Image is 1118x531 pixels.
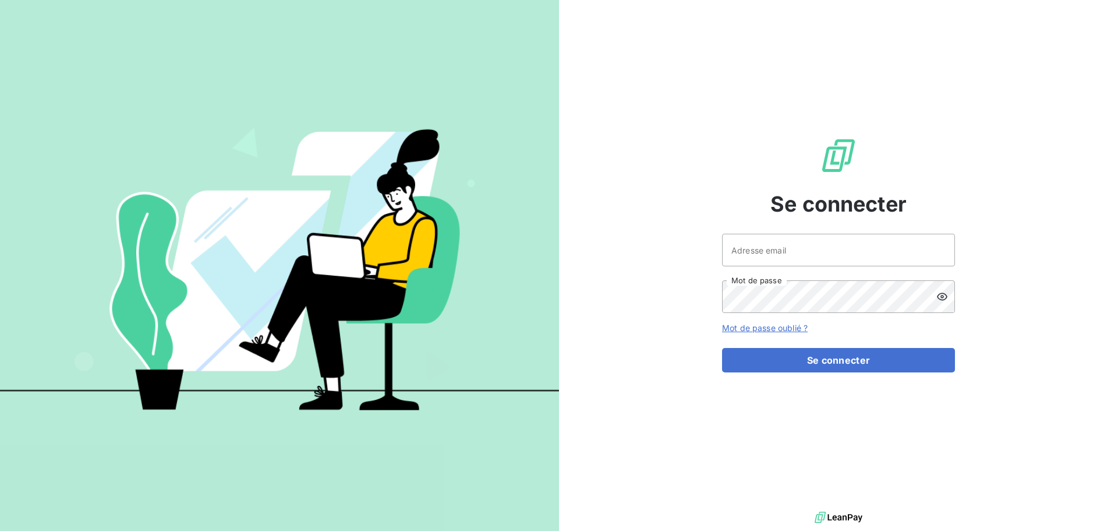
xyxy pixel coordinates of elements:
span: Se connecter [770,188,907,220]
img: logo [815,509,862,526]
img: Logo LeanPay [820,137,857,174]
a: Mot de passe oublié ? [722,323,808,333]
input: placeholder [722,234,955,266]
button: Se connecter [722,348,955,372]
